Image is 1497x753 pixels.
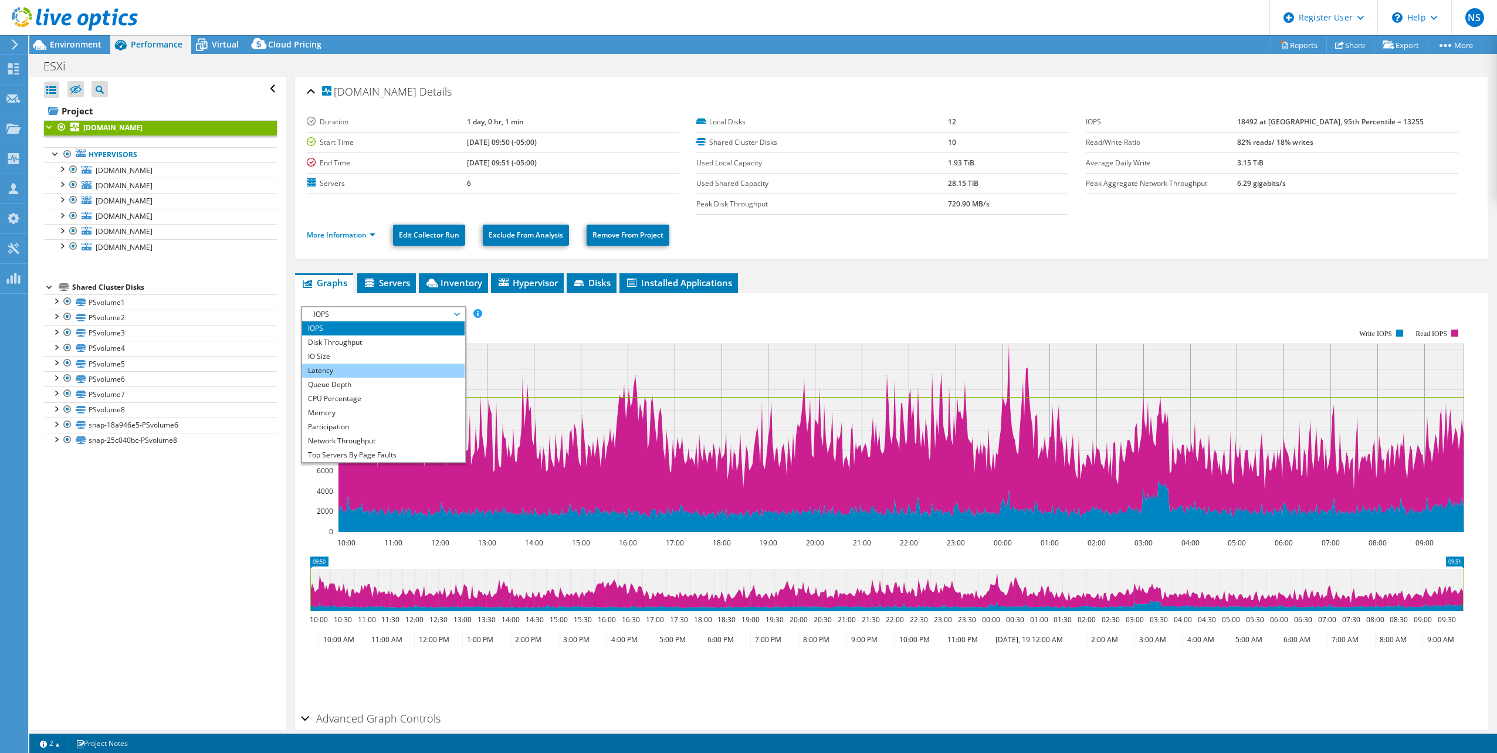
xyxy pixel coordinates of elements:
text: 22:00 [885,615,903,625]
text: 07:00 [1318,615,1336,625]
b: 1.93 TiB [948,158,974,168]
text: 05:00 [1221,615,1239,625]
li: Memory [302,406,465,420]
b: 6 [467,178,471,188]
text: 03:30 [1149,615,1167,625]
text: 16:00 [597,615,615,625]
a: More Information [307,230,375,240]
a: Project Notes [67,736,136,751]
text: 2000 [317,506,333,516]
text: 03:00 [1125,615,1143,625]
a: Hypervisors [44,147,277,162]
span: NS [1465,8,1484,27]
b: 3.15 TiB [1237,158,1264,168]
text: 15:00 [571,538,590,548]
b: [DOMAIN_NAME] [83,123,143,133]
text: 09:30 [1437,615,1455,625]
text: 11:00 [384,538,402,548]
text: 06:00 [1269,615,1288,625]
text: 20:30 [813,615,831,625]
li: IO Size [302,350,465,364]
a: Edit Collector Run [393,225,465,246]
text: 19:00 [758,538,777,548]
text: 21:00 [852,538,871,548]
b: 12 [948,117,956,127]
a: [DOMAIN_NAME] [44,239,277,255]
b: 6.29 gigabits/s [1237,178,1286,188]
text: 00:00 [981,615,1000,625]
b: 10 [948,137,956,147]
a: PSvolume5 [44,356,277,371]
text: 06:00 [1274,538,1292,548]
svg: \n [1392,12,1403,23]
text: 09:00 [1415,538,1433,548]
text: 07:30 [1342,615,1360,625]
label: Start Time [307,137,467,148]
text: 17:30 [669,615,687,625]
a: PSvolume8 [44,402,277,418]
text: 02:00 [1087,538,1105,548]
text: 03:00 [1134,538,1152,548]
a: Export [1374,36,1428,54]
text: 19:30 [765,615,783,625]
a: PSvolume4 [44,341,277,356]
text: 15:30 [573,615,591,625]
b: 28.15 TiB [948,178,978,188]
li: Latency [302,364,465,378]
span: Cloud Pricing [268,39,321,50]
span: Servers [363,277,410,289]
a: [DOMAIN_NAME] [44,224,277,239]
span: Details [419,84,452,99]
text: 02:00 [1077,615,1095,625]
b: [DATE] 09:50 (-05:00) [467,137,537,147]
text: 21:30 [861,615,879,625]
text: 13:30 [477,615,495,625]
text: 14:00 [501,615,519,625]
text: 23:00 [946,538,964,548]
label: Read/Write Ratio [1086,137,1237,148]
h2: Advanced Graph Controls [301,707,441,730]
text: 12:30 [429,615,447,625]
label: Servers [307,178,467,189]
span: [DOMAIN_NAME] [96,165,153,175]
text: 13:00 [453,615,471,625]
text: 14:00 [524,538,543,548]
text: 01:30 [1053,615,1071,625]
text: 20:00 [789,615,807,625]
label: IOPS [1086,116,1237,128]
text: 08:00 [1366,615,1384,625]
label: Shared Cluster Disks [696,137,948,148]
a: PSvolume3 [44,325,277,341]
text: 05:00 [1227,538,1245,548]
a: 2 [32,736,68,751]
text: 18:00 [712,538,730,548]
text: 23:30 [957,615,976,625]
a: PSvolume7 [44,386,277,402]
span: Disks [573,277,611,289]
text: 08:00 [1368,538,1386,548]
text: Write IOPS [1359,330,1392,338]
span: IOPS [308,307,459,321]
text: 01:00 [1040,538,1058,548]
label: Local Disks [696,116,948,128]
span: [DOMAIN_NAME] [96,242,153,252]
text: 08:30 [1389,615,1407,625]
div: Shared Cluster Disks [72,280,277,294]
text: 10:30 [333,615,351,625]
text: 21:00 [837,615,855,625]
label: End Time [307,157,467,169]
text: 04:00 [1181,538,1199,548]
a: Project [44,101,277,120]
label: Peak Disk Throughput [696,198,948,210]
text: 07:00 [1321,538,1339,548]
text: 19:00 [741,615,759,625]
a: More [1428,36,1482,54]
li: CPU Percentage [302,392,465,406]
text: 00:00 [993,538,1011,548]
text: 22:00 [899,538,917,548]
text: 6000 [317,466,333,476]
text: 04:30 [1197,615,1215,625]
b: 720.90 MB/s [948,199,990,209]
span: Virtual [212,39,239,50]
a: Reports [1271,36,1327,54]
